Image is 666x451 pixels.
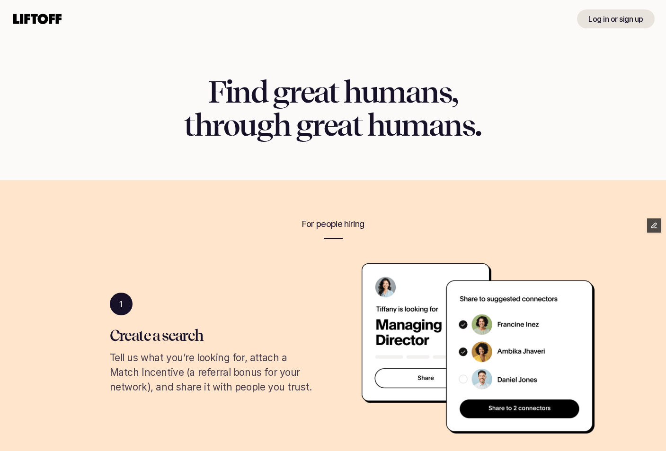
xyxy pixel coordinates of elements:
[110,327,318,345] h1: Create a search
[184,107,481,143] span: through great humans.
[119,298,123,310] p: 1
[647,218,661,233] button: Edit Framer Content
[208,74,458,110] span: Find great humans,
[110,350,318,395] p: Tell us what you’re looking for, attach a Match Incentive (a referral bonus for your network), an...
[59,218,608,230] p: For people hiring
[577,9,655,28] a: Log in or sign up
[588,13,643,25] p: Log in or sign up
